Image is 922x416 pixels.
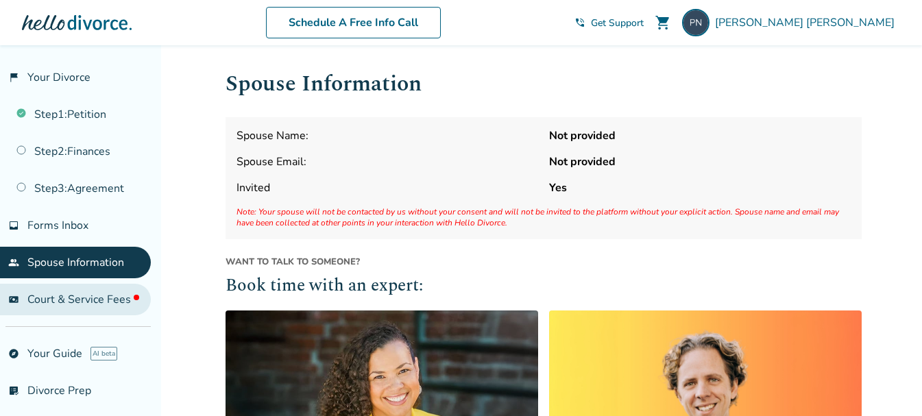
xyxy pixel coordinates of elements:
span: Invited [236,180,538,195]
span: [PERSON_NAME] [PERSON_NAME] [715,15,900,30]
span: Note: Your spouse will not be contacted by us without your consent and will not be invited to the... [236,206,851,228]
h1: Spouse Information [226,67,862,101]
span: Want to talk to someone? [226,256,862,268]
span: list_alt_check [8,385,19,396]
span: Forms Inbox [27,218,88,233]
img: ptnieberding@gmail.com [682,9,709,36]
span: people [8,257,19,268]
span: phone_in_talk [574,17,585,28]
iframe: Chat Widget [853,350,922,416]
span: shopping_cart [655,14,671,31]
span: inbox [8,220,19,231]
span: Spouse Name: [236,128,538,143]
span: explore [8,348,19,359]
strong: Not provided [549,154,851,169]
strong: Not provided [549,128,851,143]
span: universal_currency_alt [8,294,19,305]
span: AI beta [90,347,117,360]
a: phone_in_talkGet Support [574,16,644,29]
h2: Book time with an expert: [226,273,862,299]
span: Court & Service Fees [27,292,139,307]
a: Schedule A Free Info Call [266,7,441,38]
span: Spouse Email: [236,154,538,169]
strong: Yes [549,180,851,195]
span: Get Support [591,16,644,29]
span: flag_2 [8,72,19,83]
